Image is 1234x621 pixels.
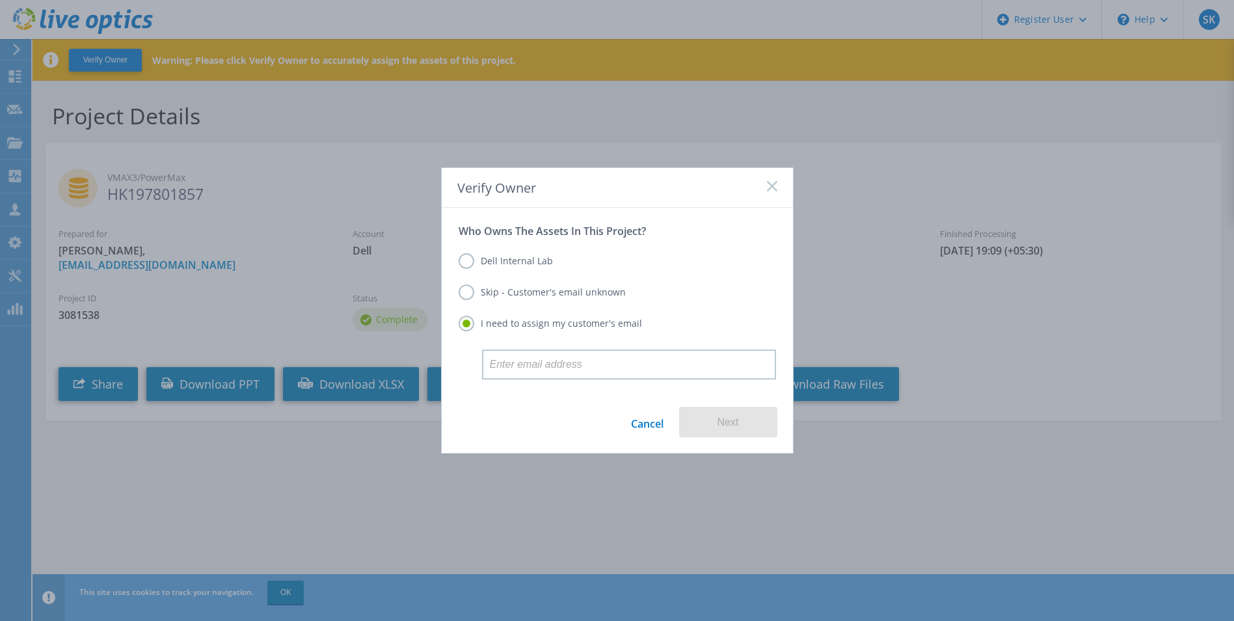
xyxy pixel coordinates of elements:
[459,316,642,331] label: I need to assign my customer's email
[459,225,776,238] p: Who Owns The Assets In This Project?
[459,253,553,269] label: Dell Internal Lab
[457,179,536,197] span: Verify Owner
[631,407,664,437] a: Cancel
[482,350,776,379] input: Enter email address
[459,284,626,300] label: Skip - Customer's email unknown
[679,407,777,437] button: Next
